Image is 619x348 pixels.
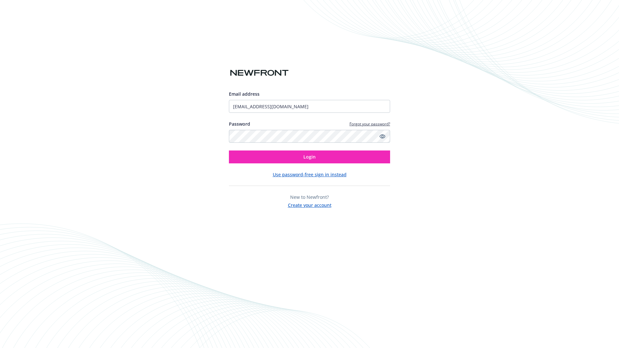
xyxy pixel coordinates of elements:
[288,200,331,208] button: Create your account
[229,121,250,127] label: Password
[229,100,390,113] input: Enter your email
[273,171,347,178] button: Use password-free sign in instead
[229,91,260,97] span: Email address
[290,194,329,200] span: New to Newfront?
[229,150,390,163] button: Login
[349,121,390,127] a: Forgot your password?
[303,154,316,160] span: Login
[229,67,290,79] img: Newfront logo
[378,132,386,140] a: Show password
[229,130,390,143] input: Enter your password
